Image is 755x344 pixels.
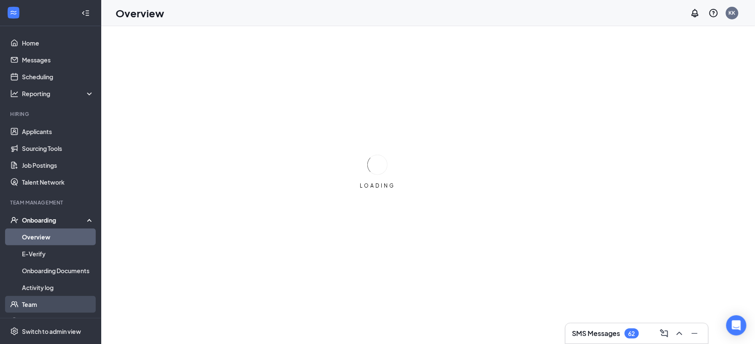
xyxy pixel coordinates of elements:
svg: QuestionInfo [709,8,719,18]
button: ComposeMessage [658,327,671,340]
a: Messages [22,51,94,68]
a: Job Postings [22,157,94,174]
div: LOADING [356,182,399,189]
div: Reporting [22,89,94,98]
button: ChevronUp [673,327,686,340]
a: Team [22,296,94,313]
a: Scheduling [22,68,94,85]
div: Open Intercom Messenger [726,315,747,336]
a: Overview [22,228,94,245]
a: Activity log [22,279,94,296]
svg: Analysis [10,89,19,98]
svg: Notifications [690,8,700,18]
a: Applicants [22,123,94,140]
a: Onboarding Documents [22,262,94,279]
svg: ComposeMessage [659,328,669,339]
a: Home [22,35,94,51]
svg: Settings [10,327,19,336]
a: Sourcing Tools [22,140,94,157]
button: Minimize [688,327,701,340]
h1: Overview [116,6,164,20]
h3: SMS Messages [572,329,620,338]
div: 62 [628,330,635,337]
svg: UserCheck [10,216,19,224]
a: E-Verify [22,245,94,262]
svg: ChevronUp [674,328,685,339]
svg: Minimize [690,328,700,339]
div: Onboarding [22,216,87,224]
svg: Collapse [81,9,90,17]
a: DocumentsCrown [22,313,94,330]
div: Switch to admin view [22,327,81,336]
a: Talent Network [22,174,94,191]
div: KK [729,9,736,16]
div: Hiring [10,110,92,118]
svg: WorkstreamLogo [9,8,18,17]
div: Team Management [10,199,92,206]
